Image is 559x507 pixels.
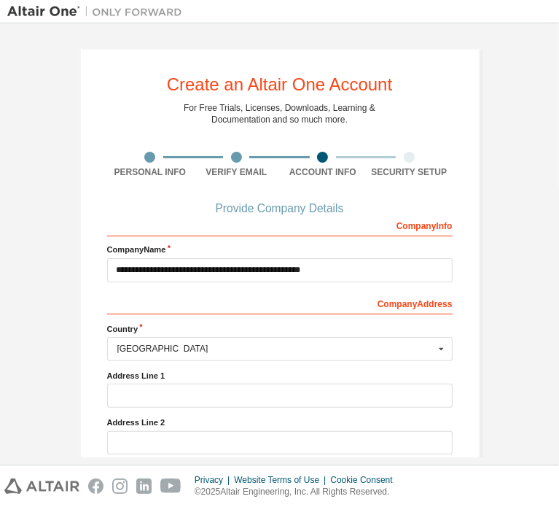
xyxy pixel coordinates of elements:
[7,4,189,19] img: Altair One
[107,323,453,335] label: Country
[107,244,453,255] label: Company Name
[107,204,453,213] div: Provide Company Details
[280,166,367,178] div: Account Info
[366,166,453,178] div: Security Setup
[195,486,402,498] p: © 2025 Altair Engineering, Inc. All Rights Reserved.
[107,166,194,178] div: Personal Info
[167,76,393,93] div: Create an Altair One Account
[195,474,234,486] div: Privacy
[117,344,434,353] div: [GEOGRAPHIC_DATA]
[330,474,401,486] div: Cookie Consent
[107,370,453,382] label: Address Line 1
[107,417,453,428] label: Address Line 2
[107,291,453,314] div: Company Address
[234,474,330,486] div: Website Terms of Use
[136,479,152,494] img: linkedin.svg
[193,166,280,178] div: Verify Email
[184,102,375,125] div: For Free Trials, Licenses, Downloads, Learning & Documentation and so much more.
[160,479,181,494] img: youtube.svg
[88,479,103,494] img: facebook.svg
[112,479,128,494] img: instagram.svg
[4,479,79,494] img: altair_logo.svg
[107,213,453,236] div: Company Info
